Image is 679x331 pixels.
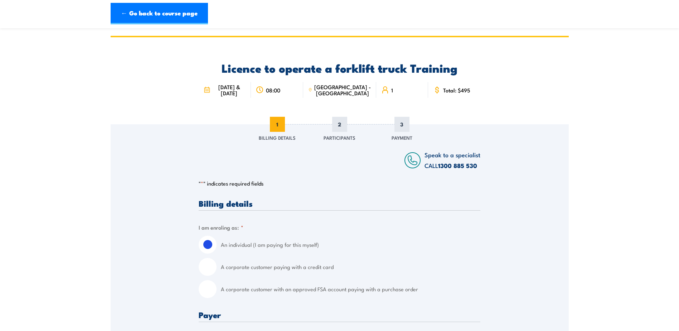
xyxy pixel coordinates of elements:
span: [DATE] & [DATE] [212,84,246,96]
span: 08:00 [266,87,280,93]
label: An individual (I am paying for this myself) [221,236,480,254]
span: Payment [392,134,412,141]
h3: Billing details [199,199,480,207]
h3: Payer [199,311,480,319]
legend: I am enroling as: [199,223,243,231]
span: 3 [394,117,409,132]
span: Total: $495 [443,87,470,93]
h2: Licence to operate a forklift truck Training [199,63,480,73]
span: Participants [324,134,355,141]
label: A corporate customer paying with a credit card [221,258,480,276]
label: A corporate customer with an approved FSA account paying with a purchase order [221,280,480,298]
span: Speak to a specialist CALL [425,150,480,170]
p: " " indicates required fields [199,180,480,187]
a: ← Go back to course page [111,3,208,24]
span: 1 [270,117,285,132]
span: 1 [391,87,393,93]
a: 1300 885 530 [438,161,477,170]
span: [GEOGRAPHIC_DATA] - [GEOGRAPHIC_DATA] [314,84,371,96]
span: Billing Details [259,134,296,141]
span: 2 [332,117,347,132]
